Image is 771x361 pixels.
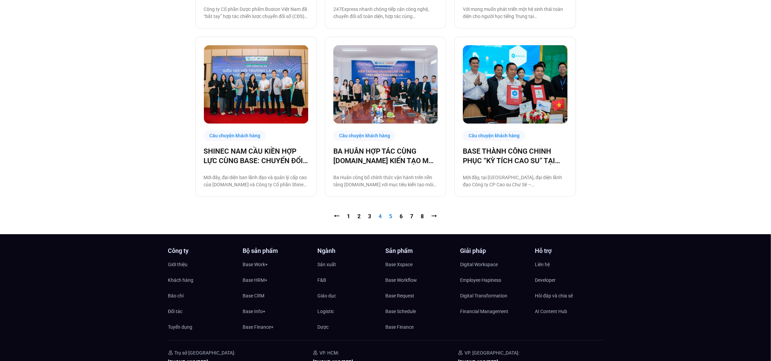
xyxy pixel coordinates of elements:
a: Liên hệ [535,259,603,270]
a: Base HRM+ [243,275,311,285]
a: BASE THÀNH CÔNG CHINH PHỤC “KỲ TÍCH CAO SU” TẠI [GEOGRAPHIC_DATA] [463,147,567,166]
span: Sản xuất [318,259,336,270]
span: Base Work+ [243,259,268,270]
a: Financial Management [460,306,528,316]
span: Base CRM [243,291,265,301]
span: Base Workflow [386,275,417,285]
h4: Công ty [168,248,236,254]
a: Digital Workspace [460,259,528,270]
span: Trụ sở [GEOGRAPHIC_DATA]: [175,350,235,356]
span: Digital Transformation [460,291,508,301]
a: Base Finance+ [243,322,311,332]
a: cao su chư sê chuyển đổi số [463,45,567,124]
span: VP. HCM: [319,350,339,356]
a: Đối tác [168,306,236,316]
a: Logistic [318,306,386,316]
a: Developer [535,275,603,285]
span: Base Finance [386,322,414,332]
span: Dược [318,322,329,332]
span: Đối tác [168,306,183,316]
span: Base Xspace [386,259,413,270]
div: Câu chuyện khách hàng [463,131,525,141]
p: Với mong muốn phát triển một hệ sinh thái toàn diện cho người học tiếng Trung tại [GEOGRAPHIC_DAT... [463,6,567,20]
a: Base Xspace [386,259,454,270]
a: Digital Transformation [460,291,528,301]
a: shinec chuyển đổi số cùng basevn [204,45,308,124]
h4: Bộ sản phẩm [243,248,311,254]
span: Base Finance+ [243,322,274,332]
p: Ba Huân công bố chính thức vận hành trên nền tảng [DOMAIN_NAME] với mục tiêu kiến tạo môi trường ... [333,174,438,188]
a: Base Work+ [243,259,311,270]
p: Mới đây, tại [GEOGRAPHIC_DATA], đại diện lãnh đạo Công ty CP Cao su Chư Sê – [GEOGRAPHIC_DATA], t... [463,174,567,188]
a: AI Content Hub [535,306,603,316]
span: Giáo dục [318,291,336,301]
span: Logistic [318,306,334,316]
a: 3 [368,213,371,220]
a: Giới thiệu [168,259,236,270]
a: Hỏi đáp và chia sẻ [535,291,603,301]
span: Employee Hapiness [460,275,502,285]
span: Giới thiệu [168,259,188,270]
h4: Ngành [318,248,386,254]
h4: Hỗ trợ [535,248,603,254]
a: Base CRM [243,291,311,301]
p: 247Express nhanh chóng tiếp cận công nghệ, chuyển đổi số toàn diện, hợp tác cùng [DOMAIN_NAME] để... [333,6,438,20]
a: 2 [358,213,361,220]
a: Dược [318,322,386,332]
a: Giáo dục [318,291,386,301]
img: ba huân chuyển đổi số cùng basevn [333,45,438,124]
span: Tuyển dụng [168,322,193,332]
a: 6 [400,213,403,220]
a: 5 [389,213,392,220]
span: Liên hệ [535,259,550,270]
a: 1 [347,213,350,220]
a: F&B [318,275,386,285]
a: Base Request [386,291,454,301]
a: Base Finance [386,322,454,332]
span: Financial Management [460,306,509,316]
a: Base Info+ [243,306,311,316]
img: cao su chư sê chuyển đổi số [463,45,567,124]
a: 7 [410,213,414,220]
a: 8 [421,213,424,220]
span: Báo chí [168,291,184,301]
a: Báo chí [168,291,236,301]
span: Base Schedule [386,306,416,316]
h4: Giải pháp [460,248,528,254]
nav: Pagination [195,212,576,221]
a: Tuyển dụng [168,322,236,332]
a: Khách hàng [168,275,236,285]
a: Sản xuất [318,259,386,270]
span: VP. [GEOGRAPHIC_DATA]: [465,350,519,356]
a: ⭠ [334,213,340,220]
div: Câu chuyện khách hàng [333,131,396,141]
span: Base HRM+ [243,275,268,285]
span: Base Info+ [243,306,266,316]
p: Mới đây, đại diện ban lãnh đạo và quản lý cấp cao của [DOMAIN_NAME] và Công ty Cổ phần Shinec – C... [204,174,308,188]
span: F&B [318,275,327,285]
span: Base Request [386,291,415,301]
div: Câu chuyện khách hàng [204,131,266,141]
a: SHINEC NAM CẦU KIỀN HỢP LỰC CÙNG BASE: CHUYỂN ĐỔI SỐ VÌ MỤC TIÊU PHÁT TRIỂN BỀN VỮNG [204,147,308,166]
span: 4 [379,213,382,220]
span: Hỏi đáp và chia sẻ [535,291,573,301]
span: Digital Workspace [460,259,498,270]
a: ⭢ [432,213,437,220]
a: Base Workflow [386,275,454,285]
span: Developer [535,275,556,285]
a: Base Schedule [386,306,454,316]
a: BA HUÂN HỢP TÁC CÙNG [DOMAIN_NAME] KIẾN TẠO MÔI TRƯỜNG LÀM VIỆC SỐ [333,147,438,166]
span: AI Content Hub [535,306,567,316]
img: shinec chuyển đổi số cùng basevn [204,45,309,124]
span: Khách hàng [168,275,194,285]
a: Employee Hapiness [460,275,528,285]
p: Công ty Cổ phần Dược phẩm Boston Việt Nam đã “bắt tay” hợp tác chiến lược chuyển đổi số (CĐS) cùn... [204,6,308,20]
h4: Sản phẩm [386,248,454,254]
